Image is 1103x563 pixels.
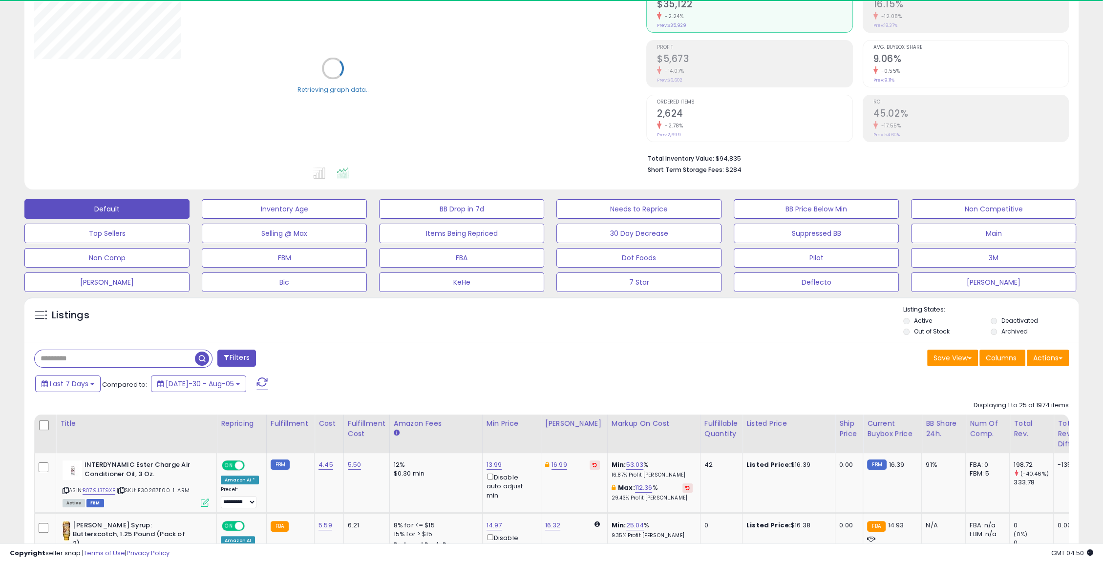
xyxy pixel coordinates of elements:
[63,460,82,480] img: 21oHoUm9YXL._SL40_.jpg
[1058,521,1081,530] div: 0.00
[487,418,537,429] div: Min Price
[271,459,290,470] small: FBM
[873,132,900,138] small: Prev: 54.60%
[746,418,831,429] div: Listed Price
[394,469,475,478] div: $0.30 min
[661,122,683,129] small: -2.78%
[551,460,567,470] a: 16.99
[1014,460,1053,469] div: 198.72
[223,521,235,530] span: ON
[348,418,385,439] div: Fulfillment Cost
[612,495,693,501] p: 29.43% Profit [PERSON_NAME]
[873,53,1069,66] h2: 9.06%
[648,152,1061,164] li: $94,835
[607,415,700,453] th: The percentage added to the cost of goods (COGS) that forms the calculator for Min & Max prices.
[394,521,475,530] div: 8% for <= $15
[271,521,289,532] small: FBA
[102,380,147,389] span: Compared to:
[839,418,859,439] div: Ship Price
[734,199,899,219] button: BB Price Below Min
[379,272,544,292] button: KeHe
[867,521,885,532] small: FBA
[487,460,502,470] a: 13.99
[85,460,203,481] b: INTERDYNAMIC Ester Charge Air Conditioner Oil, 3 Oz.
[657,22,686,28] small: Prev: $35,929
[746,521,791,530] b: Listed Price:
[657,108,852,121] h2: 2,624
[348,460,361,470] a: 5.50
[60,418,212,429] div: Title
[734,248,899,268] button: Pilot
[1058,418,1084,449] div: Total Rev. Diff.
[545,418,603,429] div: [PERSON_NAME]
[612,460,693,479] div: %
[927,350,978,366] button: Save View
[612,418,696,429] div: Markup on Cost
[297,85,369,94] div: Retrieving graph data..
[979,350,1025,366] button: Columns
[271,418,310,429] div: Fulfillment
[612,532,693,539] p: 9.35% Profit [PERSON_NAME]
[734,224,899,243] button: Suppressed BB
[903,305,1079,314] p: Listing States:
[914,316,932,325] label: Active
[746,521,827,530] div: $16.38
[1058,460,1081,469] div: -135.06
[970,469,1002,478] div: FBM: 5
[1014,530,1027,538] small: (0%)
[379,224,544,243] button: Items Being Repriced
[873,100,1069,105] span: ROI
[926,418,961,439] div: BB Share 24h.
[394,530,475,539] div: 15% for > $15
[1001,327,1028,335] label: Archived
[612,472,693,479] p: 16.87% Profit [PERSON_NAME]
[24,199,190,219] button: Default
[986,353,1017,363] span: Columns
[911,248,1076,268] button: 3M
[878,67,900,75] small: -0.55%
[52,309,89,322] h5: Listings
[878,13,902,20] small: -12.08%
[223,461,235,470] span: ON
[1027,350,1069,366] button: Actions
[970,530,1002,539] div: FBM: n/a
[657,45,852,50] span: Profit
[1051,548,1093,558] span: 2025-08-13 04:50 GMT
[545,521,561,530] a: 16.32
[911,272,1076,292] button: [PERSON_NAME]
[704,460,735,469] div: 42
[24,224,190,243] button: Top Sellers
[202,272,367,292] button: Bic
[878,122,901,129] small: -17.55%
[926,521,958,530] div: N/A
[127,548,170,558] a: Privacy Policy
[970,460,1002,469] div: FBA: 0
[867,459,886,470] small: FBM
[63,521,70,541] img: 41npGg2ZE+L._SL40_.jpg
[63,460,209,506] div: ASIN:
[974,401,1069,410] div: Displaying 1 to 25 of 1974 items
[970,521,1002,530] div: FBA: n/a
[10,548,45,558] strong: Copyright
[318,460,333,470] a: 4.45
[704,418,738,439] div: Fulfillable Quantity
[63,499,85,507] span: All listings currently available for purchase on Amazon
[746,460,827,469] div: $16.39
[202,248,367,268] button: FBM
[839,460,855,469] div: 0.00
[24,272,190,292] button: [PERSON_NAME]
[243,521,259,530] span: OFF
[657,132,681,138] small: Prev: 2,699
[661,13,683,20] small: -2.24%
[725,165,742,174] span: $284
[348,521,382,530] div: 6.21
[873,77,894,83] small: Prev: 9.11%
[734,272,899,292] button: Deflecto
[217,350,255,367] button: Filters
[914,327,950,335] label: Out of Stock
[151,375,246,392] button: [DATE]-30 - Aug-05
[35,375,101,392] button: Last 7 Days
[618,483,635,492] b: Max:
[635,483,653,493] a: 112.36
[24,248,190,268] button: Non Comp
